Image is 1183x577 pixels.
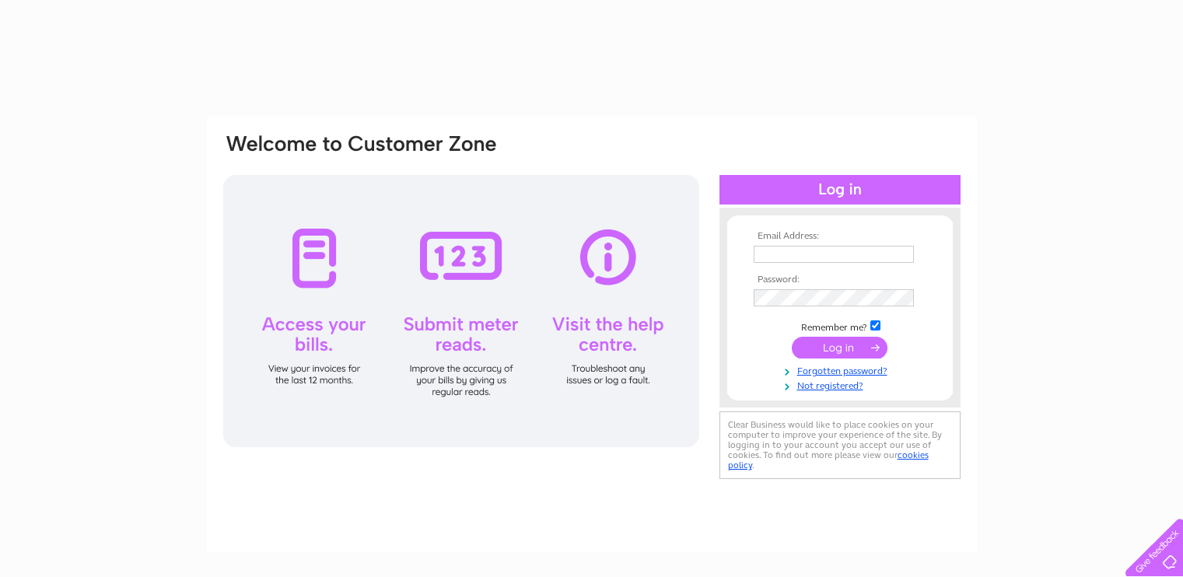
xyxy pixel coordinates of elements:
[750,318,930,334] td: Remember me?
[792,337,887,358] input: Submit
[728,449,929,470] a: cookies policy
[719,411,961,479] div: Clear Business would like to place cookies on your computer to improve your experience of the sit...
[750,275,930,285] th: Password:
[754,377,930,392] a: Not registered?
[754,362,930,377] a: Forgotten password?
[750,231,930,242] th: Email Address:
